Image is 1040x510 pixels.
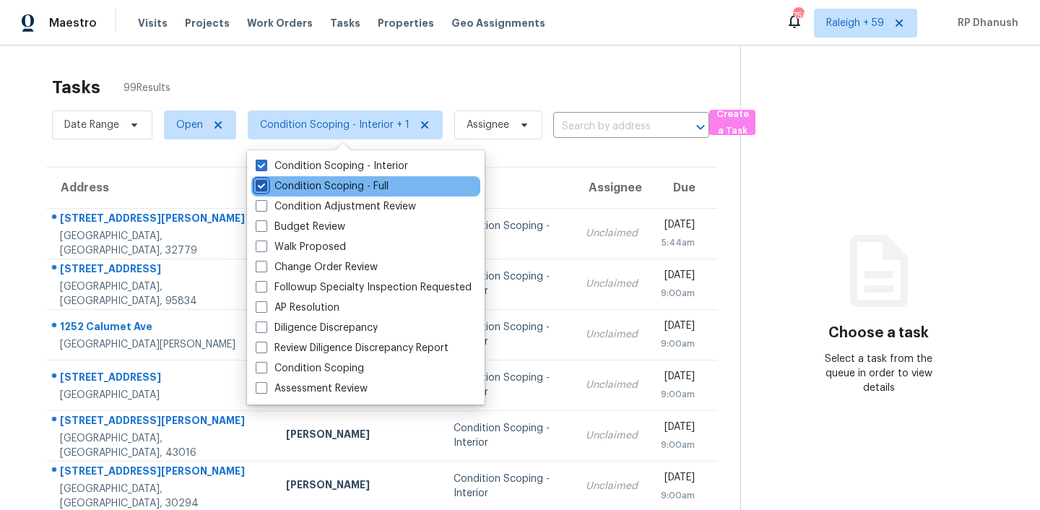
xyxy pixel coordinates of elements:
[649,168,717,208] th: Due
[586,428,638,443] div: Unclaimed
[661,337,695,351] div: 9:00am
[60,388,263,402] div: [GEOGRAPHIC_DATA]
[553,116,669,138] input: Search by address
[690,117,711,137] button: Open
[123,81,170,95] span: 99 Results
[49,16,97,30] span: Maestro
[586,226,638,241] div: Unclaimed
[60,431,263,460] div: [GEOGRAPHIC_DATA], [GEOGRAPHIC_DATA], 43016
[586,277,638,291] div: Unclaimed
[185,16,230,30] span: Projects
[454,371,562,399] div: Condition Scoping - Interior
[661,420,695,438] div: [DATE]
[661,387,695,402] div: 9:00am
[176,118,203,132] span: Open
[586,327,638,342] div: Unclaimed
[661,286,695,301] div: 9:00am
[60,370,263,388] div: [STREET_ADDRESS]
[661,488,695,503] div: 9:00am
[60,262,263,280] div: [STREET_ADDRESS]
[454,421,562,450] div: Condition Scoping - Interior
[442,168,573,208] th: Type
[256,260,378,275] label: Change Order Review
[60,280,263,308] div: [GEOGRAPHIC_DATA], [GEOGRAPHIC_DATA], 95834
[60,211,263,229] div: [STREET_ADDRESS][PERSON_NAME]
[330,18,360,28] span: Tasks
[60,229,263,258] div: [GEOGRAPHIC_DATA], [GEOGRAPHIC_DATA], 32779
[586,378,638,392] div: Unclaimed
[586,479,638,493] div: Unclaimed
[661,438,695,452] div: 9:00am
[52,80,100,95] h2: Tasks
[60,413,263,431] div: [STREET_ADDRESS][PERSON_NAME]
[467,118,509,132] span: Assignee
[138,16,168,30] span: Visits
[810,352,948,395] div: Select a task from the queue in order to view details
[286,477,430,496] div: [PERSON_NAME]
[46,168,274,208] th: Address
[709,110,755,135] button: Create a Task
[256,159,408,173] label: Condition Scoping - Interior
[952,16,1018,30] span: RP Dhanush
[256,280,472,295] label: Followup Specialty Inspection Requested
[256,220,345,234] label: Budget Review
[256,179,389,194] label: Condition Scoping - Full
[454,472,562,501] div: Condition Scoping - Interior
[60,464,263,482] div: [STREET_ADDRESS][PERSON_NAME]
[454,320,562,349] div: Condition Scoping - Interior
[60,337,263,352] div: [GEOGRAPHIC_DATA][PERSON_NAME]
[64,118,119,132] span: Date Range
[256,361,364,376] label: Condition Scoping
[661,369,695,387] div: [DATE]
[661,470,695,488] div: [DATE]
[378,16,434,30] span: Properties
[256,381,368,396] label: Assessment Review
[247,16,313,30] span: Work Orders
[454,219,562,248] div: Condition Scoping - Full
[286,427,430,445] div: [PERSON_NAME]
[256,199,416,214] label: Condition Adjustment Review
[661,268,695,286] div: [DATE]
[256,240,346,254] label: Walk Proposed
[451,16,545,30] span: Geo Assignments
[716,106,748,139] span: Create a Task
[256,321,378,335] label: Diligence Discrepancy
[826,16,884,30] span: Raleigh + 59
[661,217,695,235] div: [DATE]
[793,9,803,23] div: 750
[256,301,339,315] label: AP Resolution
[661,319,695,337] div: [DATE]
[828,326,929,340] h3: Choose a task
[574,168,649,208] th: Assignee
[260,118,409,132] span: Condition Scoping - Interior + 1
[60,319,263,337] div: 1252 Calumet Ave
[454,269,562,298] div: Condition Scoping - Interior
[256,341,448,355] label: Review Diligence Discrepancy Report
[661,235,695,250] div: 5:44am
